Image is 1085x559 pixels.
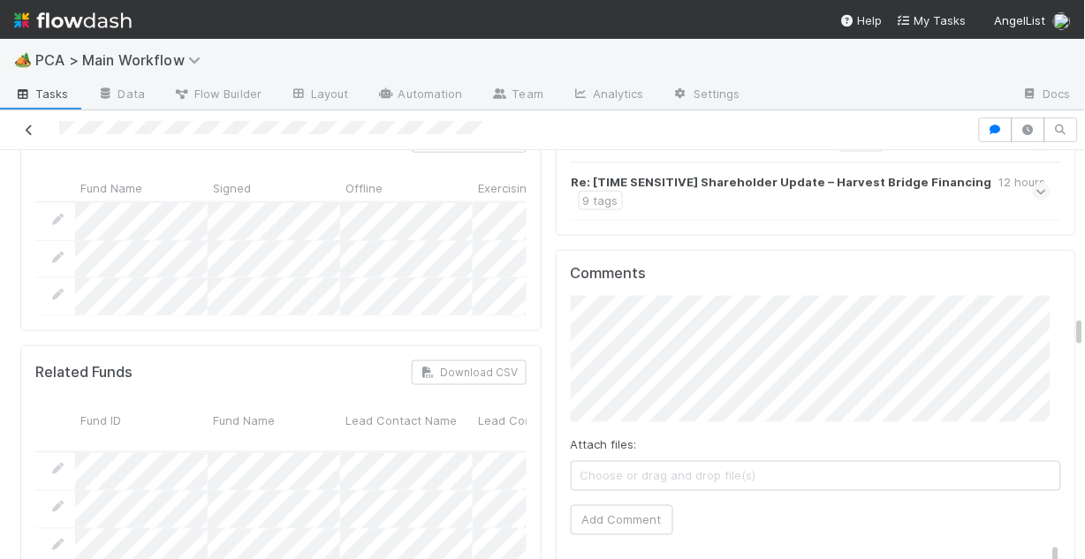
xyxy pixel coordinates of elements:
[412,360,527,385] button: Download CSV
[658,81,755,110] a: Settings
[840,11,883,29] div: Help
[276,81,363,110] a: Layout
[1008,81,1085,110] a: Docs
[579,191,623,210] div: 9 tags
[14,5,132,35] img: logo-inverted-e16ddd16eac7371096b0.svg
[14,85,69,102] span: Tasks
[14,52,32,67] span: 🏕️
[159,81,276,110] a: Flow Builder
[35,364,133,381] h5: Related Funds
[1053,12,1071,30] img: avatar_1c530150-f9f0-4fb8-9f5d-006d570d4582.png
[340,174,473,201] div: Offline
[999,173,1046,191] div: 12 hours
[572,173,992,191] strong: Re: [TIME SENSITIVE] Shareholder Update – Harvest Bridge Financing
[477,81,558,110] a: Team
[571,265,1062,283] h5: Comments
[35,51,209,69] span: PCA > Main Workflow
[571,505,673,535] button: Add Comment
[995,13,1046,27] span: AngelList
[173,85,262,102] span: Flow Builder
[473,406,605,451] div: Lead Contact Email
[75,406,208,451] div: Fund ID
[83,81,159,110] a: Data
[208,406,340,451] div: Fund Name
[75,174,208,201] div: Fund Name
[208,174,340,201] div: Signed
[363,81,477,110] a: Automation
[558,81,658,110] a: Analytics
[572,462,1061,490] span: Choose or drag and drop file(s)
[897,11,967,29] a: My Tasks
[473,174,605,201] div: Exercising
[897,13,967,27] span: My Tasks
[571,436,637,454] label: Attach files:
[340,406,473,451] div: Lead Contact Name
